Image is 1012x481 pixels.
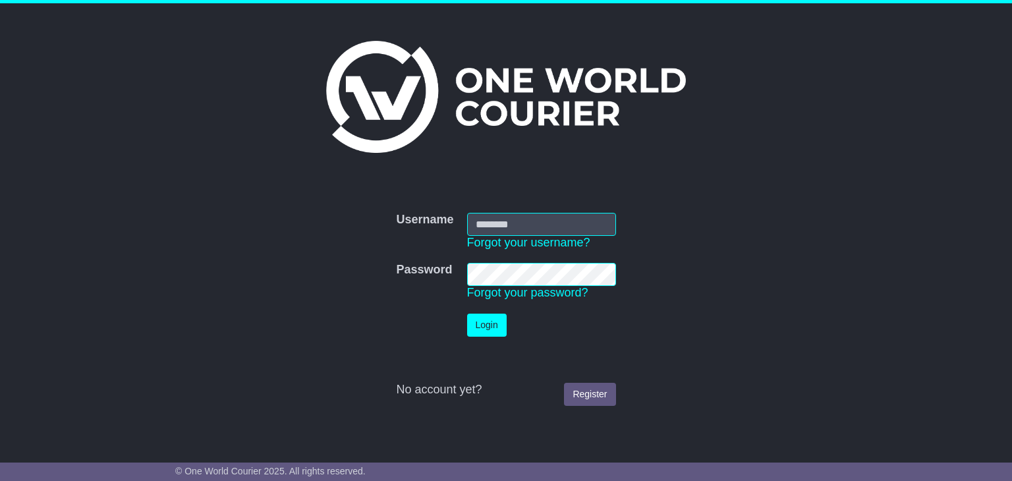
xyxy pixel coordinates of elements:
[467,314,507,337] button: Login
[396,263,452,277] label: Password
[467,236,590,249] a: Forgot your username?
[564,383,615,406] a: Register
[396,383,615,397] div: No account yet?
[467,286,588,299] a: Forgot your password?
[396,213,453,227] label: Username
[175,466,366,476] span: © One World Courier 2025. All rights reserved.
[326,41,686,153] img: One World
